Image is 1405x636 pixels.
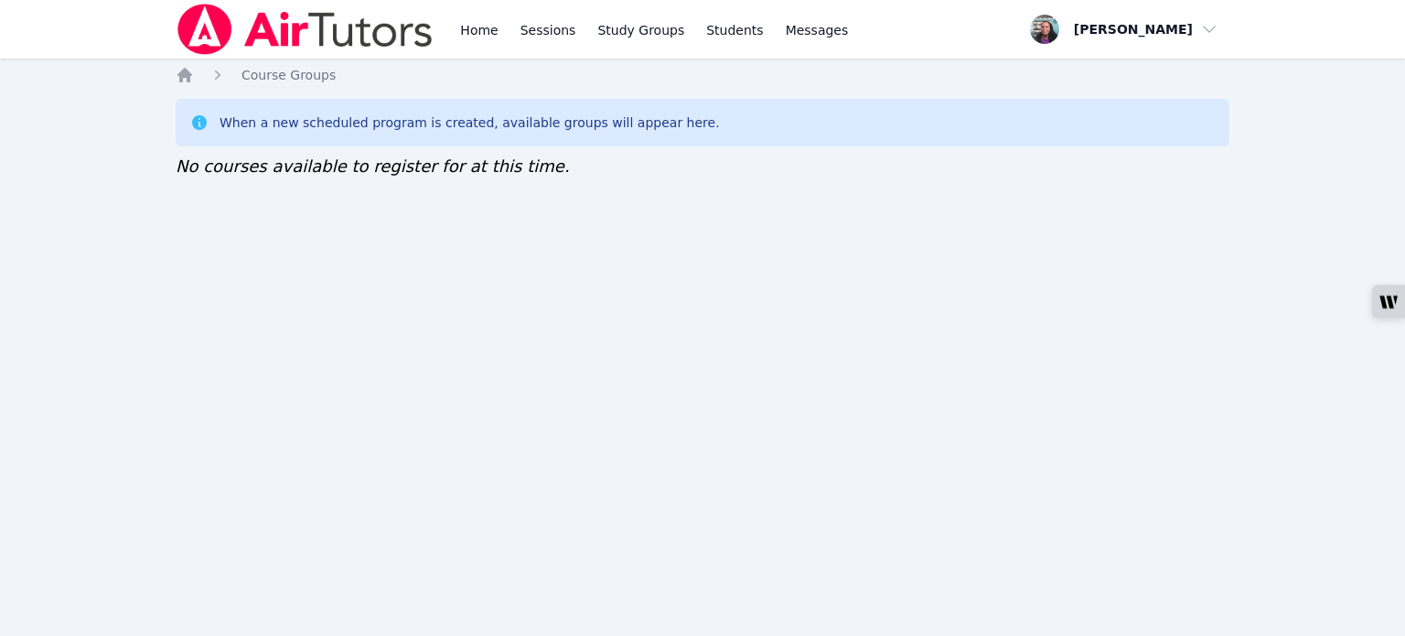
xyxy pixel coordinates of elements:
[241,68,336,82] span: Course Groups
[786,21,849,39] span: Messages
[176,4,434,55] img: Air Tutors
[241,66,336,84] a: Course Groups
[220,113,720,132] div: When a new scheduled program is created, available groups will appear here.
[176,66,1229,84] nav: Breadcrumb
[176,156,570,176] span: No courses available to register for at this time.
